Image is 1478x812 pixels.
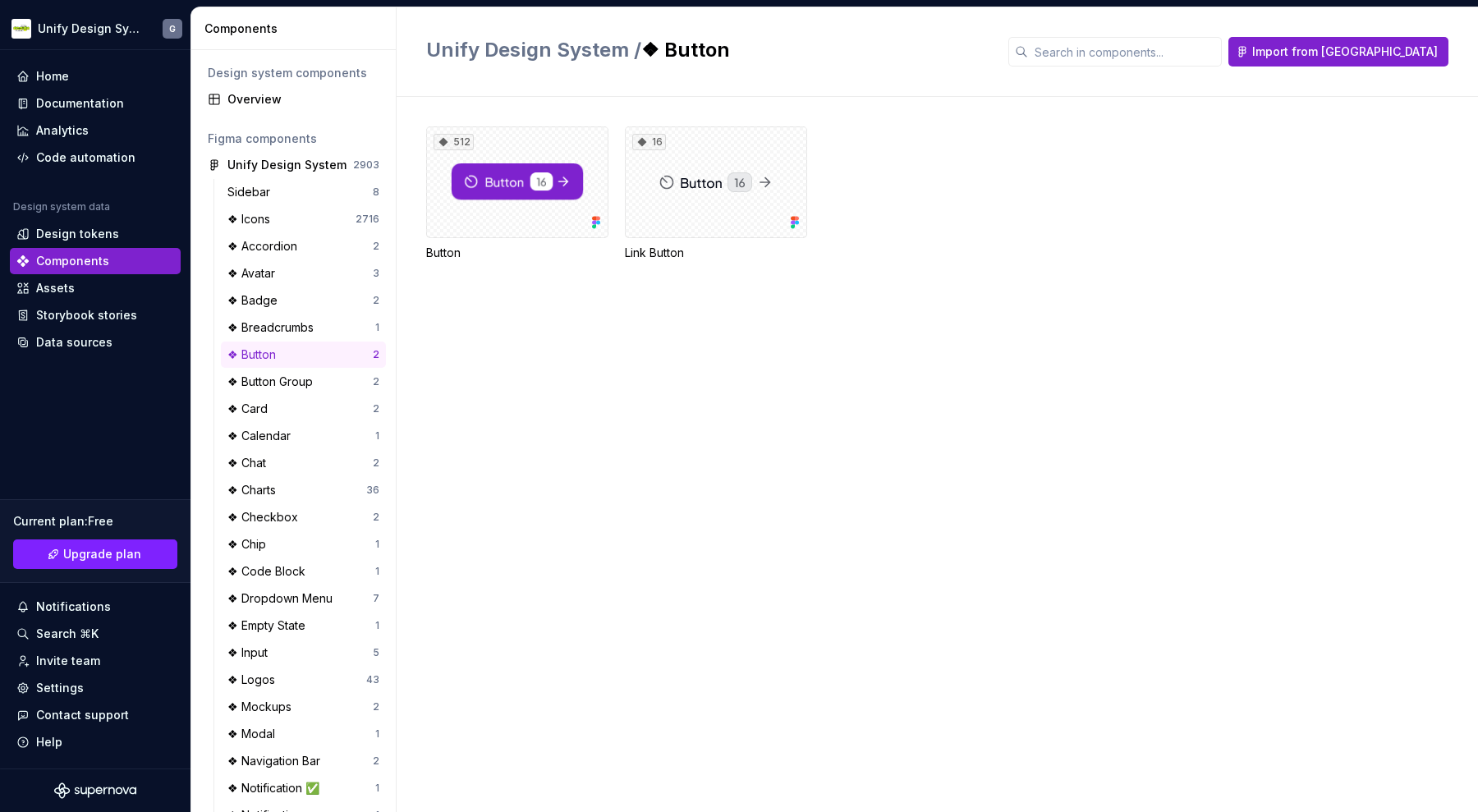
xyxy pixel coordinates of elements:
[227,184,277,200] div: Sidebar
[10,90,181,117] a: Documentation
[221,531,386,557] a: ❖ Chip1
[227,645,274,661] div: ❖ Input
[227,238,304,255] div: ❖ Accordion
[10,329,181,356] a: Data sources
[227,617,312,634] div: ❖ Empty State
[373,456,379,470] div: 2
[227,157,347,173] div: Unify Design System
[36,253,109,269] div: Components
[221,206,386,232] a: ❖ Icons2716
[63,546,141,562] span: Upgrade plan
[434,134,474,150] div: 512
[10,63,181,89] a: Home
[36,680,84,696] div: Settings
[221,179,386,205] a: Sidebar8
[373,755,379,768] div: 2
[221,640,386,666] a: ❖ Input5
[221,477,386,503] a: ❖ Charts36
[13,513,177,530] div: Current plan : Free
[373,240,379,253] div: 2
[3,11,187,46] button: Unify Design SystemG
[169,22,176,35] div: G
[36,653,100,669] div: Invite team
[375,321,379,334] div: 1
[227,726,282,742] div: ❖ Modal
[201,86,386,112] a: Overview
[353,158,379,172] div: 2903
[375,565,379,578] div: 1
[227,536,273,553] div: ❖ Chip
[36,307,137,323] div: Storybook stories
[221,396,386,422] a: ❖ Card2
[375,727,379,741] div: 1
[36,626,99,642] div: Search ⌘K
[10,648,181,674] a: Invite team
[625,245,807,261] div: Link Button
[221,667,386,693] a: ❖ Logos43
[36,280,75,296] div: Assets
[10,702,181,728] button: Contact support
[227,780,326,796] div: ❖ Notification ✅
[373,375,379,388] div: 2
[373,700,379,713] div: 2
[227,509,305,525] div: ❖ Checkbox
[227,319,320,336] div: ❖ Breadcrumbs
[36,707,129,723] div: Contact support
[10,117,181,144] a: Analytics
[221,721,386,747] a: ❖ Modal1
[227,211,277,227] div: ❖ Icons
[373,402,379,415] div: 2
[227,401,274,417] div: ❖ Card
[1252,44,1438,60] span: Import from [GEOGRAPHIC_DATA]
[221,287,386,314] a: ❖ Badge2
[10,145,181,171] a: Code automation
[227,346,282,363] div: ❖ Button
[10,302,181,328] a: Storybook stories
[36,226,119,242] div: Design tokens
[221,748,386,774] a: ❖ Navigation Bar2
[10,729,181,755] button: Help
[11,19,31,39] img: ff8e0909-dd45-4618-9117-6bc44a219e22.png
[356,213,379,226] div: 2716
[54,782,136,799] svg: Supernova Logo
[221,260,386,287] a: ❖ Avatar3
[13,200,110,213] div: Design system data
[373,646,379,659] div: 5
[36,334,112,351] div: Data sources
[227,753,327,769] div: ❖ Navigation Bar
[221,612,386,639] a: ❖ Empty State1
[221,314,386,341] a: ❖ Breadcrumbs1
[373,592,379,605] div: 7
[632,134,666,150] div: 16
[10,675,181,701] a: Settings
[221,369,386,395] a: ❖ Button Group2
[366,484,379,497] div: 36
[36,122,89,139] div: Analytics
[1028,37,1222,67] input: Search in components...
[221,558,386,585] a: ❖ Code Block1
[227,265,282,282] div: ❖ Avatar
[426,126,608,261] div: 512Button
[227,374,319,390] div: ❖ Button Group
[366,673,379,686] div: 43
[373,186,379,199] div: 8
[10,275,181,301] a: Assets
[375,782,379,795] div: 1
[221,775,386,801] a: ❖ Notification ✅1
[36,95,124,112] div: Documentation
[221,694,386,720] a: ❖ Mockups2
[625,126,807,261] div: 16Link Button
[38,21,143,37] div: Unify Design System
[221,585,386,612] a: ❖ Dropdown Menu7
[426,37,989,63] h2: ❖ Button
[13,539,177,569] a: Upgrade plan
[10,621,181,647] button: Search ⌘K
[227,91,379,108] div: Overview
[373,294,379,307] div: 2
[227,292,284,309] div: ❖ Badge
[426,38,641,62] span: Unify Design System /
[221,342,386,368] a: ❖ Button2
[227,672,282,688] div: ❖ Logos
[227,590,339,607] div: ❖ Dropdown Menu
